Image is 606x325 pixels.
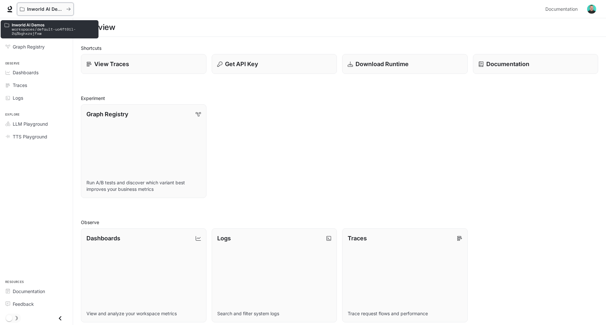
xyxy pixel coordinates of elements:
p: Documentation [486,60,529,68]
p: Trace request flows and performance [348,310,462,317]
a: Documentation [473,54,598,74]
p: Download Runtime [356,60,409,68]
a: Dashboards [3,67,70,78]
p: View Traces [94,60,129,68]
a: Graph RegistryRun A/B tests and discover which variant best improves your business metrics [81,104,206,198]
button: Get API Key [212,54,337,74]
p: View and analyze your workspace metrics [86,310,201,317]
p: Run A/B tests and discover which variant best improves your business metrics [86,179,201,192]
a: TTS Playground [3,131,70,142]
span: Documentation [13,288,45,295]
p: Inworld AI Demos [12,23,95,27]
button: User avatar [585,3,598,16]
a: Download Runtime [342,54,468,74]
a: LogsSearch and filter system logs [212,228,337,322]
a: Documentation [543,3,583,16]
a: Documentation [3,286,70,297]
h2: Experiment [81,95,598,102]
span: Feedback [13,301,34,307]
a: View Traces [81,54,206,74]
a: DashboardsView and analyze your workspace metrics [81,228,206,322]
span: Logs [13,94,23,101]
p: Inworld AI Demos [27,7,64,12]
a: Feedback [3,298,70,310]
h2: Observe [81,219,598,226]
p: Get API Key [225,60,258,68]
p: Traces [348,234,367,243]
a: Traces [3,79,70,91]
a: Graph Registry [3,41,70,52]
p: Dashboards [86,234,120,243]
span: Dark mode toggle [6,314,12,321]
h2: Shortcuts [81,45,598,51]
a: TracesTrace request flows and performance [342,228,468,322]
a: LLM Playground [3,118,70,130]
p: workspaces/default-uo4ft0il-2q3bghxzsjfxw [12,27,95,35]
img: User avatar [587,5,596,14]
p: Logs [217,234,231,243]
span: Dashboards [13,69,38,76]
span: Traces [13,82,27,89]
span: LLM Playground [13,120,48,127]
span: TTS Playground [13,133,47,140]
span: Documentation [545,5,578,13]
button: All workspaces [17,3,74,16]
span: Graph Registry [13,43,45,50]
a: Logs [3,92,70,104]
p: Graph Registry [86,110,128,119]
button: Close drawer [53,312,68,325]
p: Search and filter system logs [217,310,332,317]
